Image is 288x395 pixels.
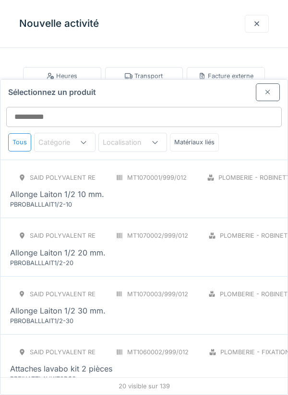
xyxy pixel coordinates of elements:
div: MT1070001/999/012 [127,173,187,182]
div: 20 visible sur 139 [0,377,288,395]
div: Transport [125,71,163,81]
h3: Nouvelle activité [19,18,99,30]
div: PBFIXATTLAVKIT2PCS [10,374,125,383]
div: Allonge Laiton 1/2 10 mm. [10,188,104,200]
div: Localisation [103,137,155,148]
div: Tous [8,133,31,151]
div: SAID polyvalent RE [30,173,96,182]
div: PBROBALLLAIT1/2-20 [10,258,125,267]
div: Catégorie [38,137,84,148]
div: Matériaux liés [170,133,219,151]
div: MT1070002/999/012 [127,231,188,240]
div: SAID polyvalent RE [30,290,96,299]
div: SAID polyvalent RE [30,348,96,357]
div: Sélectionnez un produit [0,80,288,101]
div: Heures [47,71,77,81]
div: PBROBALLLAIT1/2-10 [10,200,125,209]
div: Attaches lavabo kit 2 pièces [10,363,112,374]
div: MT1070003/999/012 [127,290,188,299]
div: MT1060002/999/012 [127,348,189,357]
div: SAID polyvalent RE [30,231,96,240]
div: Facture externe [198,71,253,81]
div: PBROBALLLAIT1/2-30 [10,316,125,325]
div: Allonge Laiton 1/2 20 mm. [10,247,106,258]
div: Allonge Laiton 1/2 30 mm. [10,305,106,316]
